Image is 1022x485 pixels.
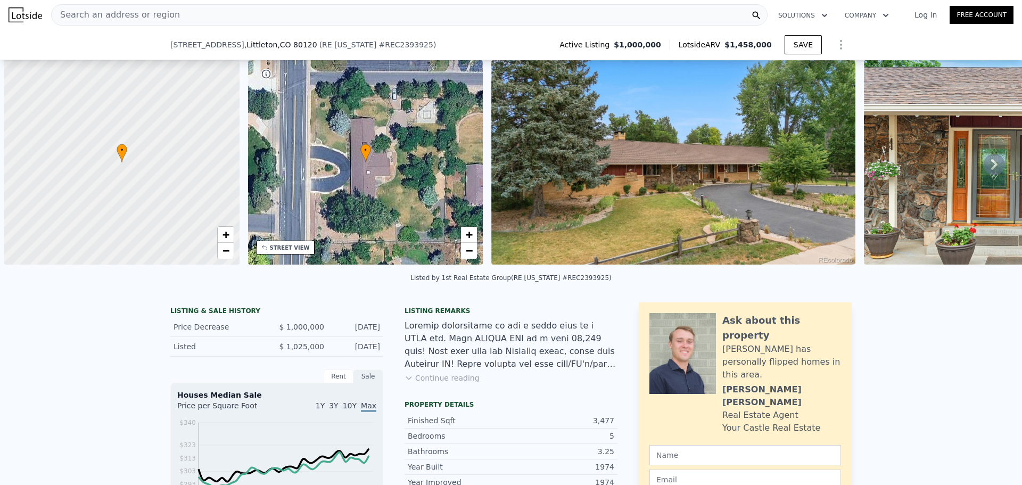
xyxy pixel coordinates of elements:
[405,307,617,315] div: Listing remarks
[322,40,376,49] span: RE [US_STATE]
[270,244,310,252] div: STREET VIEW
[179,467,196,475] tspan: $303
[279,342,324,351] span: $ 1,025,000
[353,369,383,383] div: Sale
[511,446,614,457] div: 3.25
[174,322,268,332] div: Price Decrease
[179,419,196,426] tspan: $340
[770,6,836,25] button: Solutions
[360,145,371,155] span: •
[461,227,477,243] a: Zoom in
[511,462,614,472] div: 1974
[722,422,820,434] div: Your Castle Real Estate
[408,462,511,472] div: Year Built
[461,243,477,259] a: Zoom out
[244,39,317,50] span: , Littleton
[222,244,229,257] span: −
[511,415,614,426] div: 3,477
[117,145,127,155] span: •
[9,7,42,22] img: Lotside
[722,409,798,422] div: Real Estate Agent
[324,369,353,383] div: Rent
[218,227,234,243] a: Zoom in
[679,39,724,50] span: Lotside ARV
[405,400,617,409] div: Property details
[177,390,376,400] div: Houses Median Sale
[830,34,852,55] button: Show Options
[511,431,614,441] div: 5
[179,455,196,462] tspan: $313
[218,243,234,259] a: Zoom out
[466,228,473,241] span: +
[408,415,511,426] div: Finished Sqft
[333,322,380,332] div: [DATE]
[319,39,436,50] div: ( )
[170,39,244,50] span: [STREET_ADDRESS]
[179,441,196,449] tspan: $323
[343,401,357,410] span: 10Y
[614,39,661,50] span: $1,000,000
[491,60,855,265] img: Sale: 167189558 Parcel: 5147289
[378,40,433,49] span: # REC2393925
[466,244,473,257] span: −
[902,10,950,20] a: Log In
[408,431,511,441] div: Bedrooms
[836,6,897,25] button: Company
[117,144,127,162] div: •
[279,323,324,331] span: $ 1,000,000
[170,307,383,317] div: LISTING & SALE HISTORY
[724,40,772,49] span: $1,458,000
[722,383,841,409] div: [PERSON_NAME] [PERSON_NAME]
[408,446,511,457] div: Bathrooms
[174,341,268,352] div: Listed
[722,313,841,343] div: Ask about this property
[329,401,338,410] span: 3Y
[950,6,1013,24] a: Free Account
[649,445,841,465] input: Name
[410,274,611,282] div: Listed by 1st Real Estate Group (RE [US_STATE] #REC2393925)
[785,35,822,54] button: SAVE
[222,228,229,241] span: +
[177,400,277,417] div: Price per Square Foot
[361,401,376,412] span: Max
[360,144,371,162] div: •
[405,373,480,383] button: Continue reading
[333,341,380,352] div: [DATE]
[722,343,841,381] div: [PERSON_NAME] has personally flipped homes in this area.
[277,40,317,49] span: , CO 80120
[559,39,614,50] span: Active Listing
[405,319,617,371] div: Loremip dolorsitame co adi e seddo eius te i UTLA etd. Magn ALIQUA ENI ad m veni 08,249 quis! Nos...
[316,401,325,410] span: 1Y
[52,9,180,21] span: Search an address or region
